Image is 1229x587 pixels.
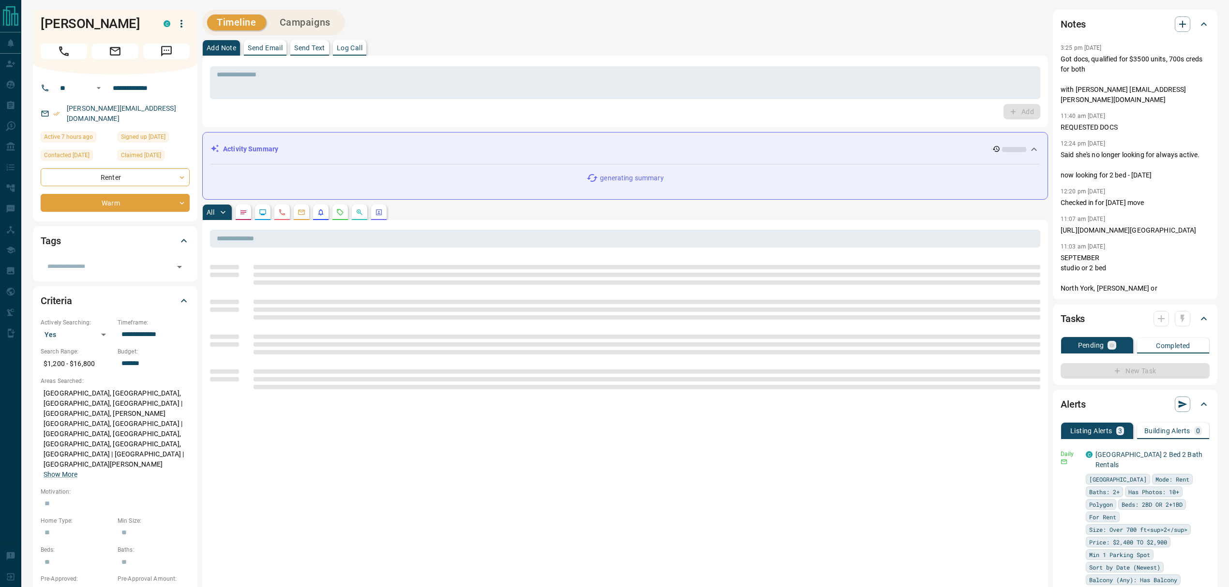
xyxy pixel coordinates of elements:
[270,15,340,30] button: Campaigns
[1089,562,1160,572] span: Sort by Date (Newest)
[259,208,267,216] svg: Lead Browsing Activity
[118,318,190,327] p: Timeframe:
[92,44,138,59] span: Email
[118,574,190,583] p: Pre-Approval Amount:
[118,347,190,356] p: Budget:
[44,470,77,480] button: Show More
[164,20,170,27] div: condos.ca
[1089,512,1116,522] span: For Rent
[41,44,87,59] span: Call
[41,233,60,249] h2: Tags
[41,168,190,186] div: Renter
[41,229,190,252] div: Tags
[1144,427,1190,434] p: Building Alerts
[41,194,190,212] div: Warm
[121,132,165,142] span: Signed up [DATE]
[207,15,266,30] button: Timeline
[118,545,190,554] p: Baths:
[118,132,190,145] div: Sun Sep 04 2022
[1061,311,1085,326] h2: Tasks
[1089,487,1120,497] span: Baths: 2+
[44,132,93,142] span: Active 7 hours ago
[41,132,113,145] div: Tue Aug 12 2025
[1061,140,1105,147] p: 12:24 pm [DATE]
[1089,525,1187,534] span: Size: Over 700 ft<sup>2</sup>
[1061,198,1210,208] p: Checked in for [DATE] move
[1061,113,1105,119] p: 11:40 am [DATE]
[223,144,278,154] p: Activity Summary
[1061,54,1210,105] p: Got docs, qualified for $3500 units, 700s creds for both with [PERSON_NAME] [EMAIL_ADDRESS][PERSO...
[600,173,663,183] p: generating summary
[248,44,283,51] p: Send Email
[67,104,176,122] a: [PERSON_NAME][EMAIL_ADDRESS][DOMAIN_NAME]
[336,208,344,216] svg: Requests
[1061,396,1086,412] h2: Alerts
[1061,458,1067,465] svg: Email
[337,44,362,51] p: Log Call
[1061,188,1105,195] p: 12:20 pm [DATE]
[41,347,113,356] p: Search Range:
[41,545,113,554] p: Beds:
[1196,427,1200,434] p: 0
[356,208,363,216] svg: Opportunities
[41,516,113,525] p: Home Type:
[41,487,190,496] p: Motivation:
[1061,150,1210,180] p: Said she's no longer looking for always active. now looking for 2 bed - [DATE]
[41,16,149,31] h1: [PERSON_NAME]
[121,150,161,160] span: Claimed [DATE]
[1089,550,1150,559] span: Min 1 Parking Spot
[1061,216,1105,222] p: 11:07 am [DATE]
[1122,499,1183,509] span: Beds: 2BD OR 2+1BD
[294,44,325,51] p: Send Text
[317,208,325,216] svg: Listing Alerts
[1061,450,1080,458] p: Daily
[207,44,236,51] p: Add Note
[118,150,190,163] div: Fri Apr 11 2025
[1061,13,1210,36] div: Notes
[1061,393,1210,416] div: Alerts
[1086,451,1093,458] div: condos.ca
[41,293,72,308] h2: Criteria
[210,140,1040,158] div: Activity Summary
[118,516,190,525] p: Min Size:
[1078,342,1104,349] p: Pending
[278,208,286,216] svg: Calls
[1061,225,1210,235] p: [URL][DOMAIN_NAME][GEOGRAPHIC_DATA]
[1061,122,1210,132] p: REQUESTED DOCS
[1061,307,1210,330] div: Tasks
[41,385,190,483] p: [GEOGRAPHIC_DATA], [GEOGRAPHIC_DATA], [GEOGRAPHIC_DATA], [GEOGRAPHIC_DATA] | [GEOGRAPHIC_DATA], [...
[207,209,214,216] p: All
[41,289,190,312] div: Criteria
[41,356,113,372] p: $1,200 - $16,800
[1061,243,1105,250] p: 11:03 am [DATE]
[44,150,90,160] span: Contacted [DATE]
[41,327,113,342] div: Yes
[240,208,247,216] svg: Notes
[41,150,113,163] div: Fri Jul 25 2025
[298,208,305,216] svg: Emails
[1089,537,1167,547] span: Price: $2,400 TO $2,900
[1155,474,1189,484] span: Mode: Rent
[1089,575,1177,585] span: Balcony (Any): Has Balcony
[1089,499,1113,509] span: Polygon
[143,44,190,59] span: Message
[53,110,60,117] svg: Email Verified
[1061,253,1210,426] p: SEPTEMBER studio or 2 bed North York, [PERSON_NAME] or [PERSON_NAME] preferred "I am looking for ...
[1156,342,1190,349] p: Completed
[1128,487,1179,497] span: Has Photos: 10+
[1070,427,1112,434] p: Listing Alerts
[1061,16,1086,32] h2: Notes
[41,574,113,583] p: Pre-Approved:
[93,82,105,94] button: Open
[41,377,190,385] p: Areas Searched:
[173,260,186,274] button: Open
[1095,451,1202,469] a: [GEOGRAPHIC_DATA] 2 Bed 2 Bath Rentals
[375,208,383,216] svg: Agent Actions
[1089,474,1147,484] span: [GEOGRAPHIC_DATA]
[1118,427,1122,434] p: 3
[1061,44,1102,51] p: 3:25 pm [DATE]
[41,318,113,327] p: Actively Searching:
